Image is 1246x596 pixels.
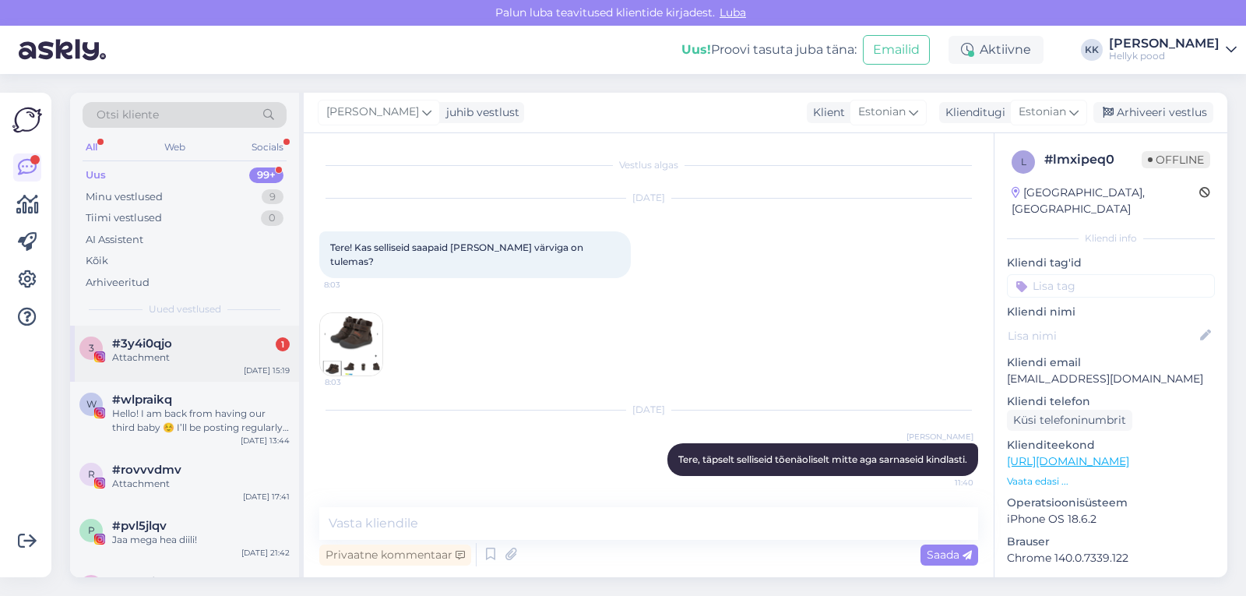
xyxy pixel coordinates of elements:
div: Privaatne kommentaar [319,545,471,566]
div: Attachment [112,477,290,491]
span: [PERSON_NAME] [326,104,419,121]
button: Emailid [863,35,930,65]
div: [DATE] [319,191,978,205]
div: [DATE] 13:44 [241,435,290,446]
b: Uus! [681,42,711,57]
span: w [86,398,97,410]
p: iPhone OS 18.6.2 [1007,511,1215,527]
div: Klient [807,104,845,121]
span: Luba [715,5,751,19]
span: p [88,524,95,536]
div: Web [161,137,188,157]
a: [URL][DOMAIN_NAME] [1007,454,1129,468]
p: Klienditeekond [1007,437,1215,453]
span: [PERSON_NAME] [906,431,973,443]
div: Uus [86,168,106,183]
span: Saada [927,548,972,562]
div: Hellyk pood [1109,50,1220,62]
div: AI Assistent [86,232,143,248]
span: #rovvvdmv [112,463,181,477]
div: Vestlus algas [319,158,978,172]
img: Attachment [320,313,382,376]
p: Kliendi tag'id [1007,255,1215,271]
p: Kliendi telefon [1007,393,1215,410]
div: # lmxipeq0 [1044,150,1142,169]
span: Estonian [858,104,906,121]
span: l [1021,156,1026,168]
p: Vaata edasi ... [1007,474,1215,488]
div: Tiimi vestlused [86,210,162,226]
span: 8:03 [325,376,383,388]
p: [EMAIL_ADDRESS][DOMAIN_NAME] [1007,371,1215,387]
div: [GEOGRAPHIC_DATA], [GEOGRAPHIC_DATA] [1012,185,1199,217]
span: #3eoqfvuy [112,575,177,589]
div: 1 [276,337,290,351]
div: Aktiivne [949,36,1044,64]
div: Attachment [112,351,290,365]
div: Socials [248,137,287,157]
span: Offline [1142,151,1210,168]
div: KK [1081,39,1103,61]
span: Estonian [1019,104,1066,121]
div: 0 [261,210,283,226]
div: Küsi telefoninumbrit [1007,410,1132,431]
div: [DATE] 15:19 [244,365,290,376]
p: Operatsioonisüsteem [1007,495,1215,511]
div: Hello! I am back from having our third baby ☺️ I’ll be posting regularly again and I am open to m... [112,407,290,435]
div: 99+ [249,168,283,183]
a: [PERSON_NAME]Hellyk pood [1109,37,1237,62]
span: 8:03 [324,279,382,291]
div: Kõik [86,253,108,269]
div: juhib vestlust [440,104,519,121]
div: Jaa mega hea diili! [112,533,290,547]
div: Kliendi info [1007,231,1215,245]
div: Arhiveeri vestlus [1093,102,1213,123]
p: Brauser [1007,534,1215,550]
span: Tere, täpselt selliseid tõenäoliselt mitte aga sarnaseid kindlasti. [678,453,967,465]
input: Lisa nimi [1008,327,1197,344]
div: Minu vestlused [86,189,163,205]
div: [DATE] 17:41 [243,491,290,503]
img: Askly Logo [12,105,42,135]
div: Klienditugi [939,104,1005,121]
span: #wlpraikq [112,393,172,407]
span: #pvl5jlqv [112,519,167,533]
div: 9 [262,189,283,205]
div: Proovi tasuta juba täna: [681,41,857,59]
div: All [83,137,100,157]
div: Arhiveeritud [86,275,150,291]
span: 3 [89,342,94,354]
p: Chrome 140.0.7339.122 [1007,550,1215,566]
span: r [88,468,95,480]
span: 11:40 [915,477,973,488]
span: Tere! Kas selliseid saapaid [PERSON_NAME] värviga on tulemas? [330,242,586,267]
p: Kliendi nimi [1007,304,1215,320]
span: Otsi kliente [97,107,159,123]
span: Uued vestlused [149,302,221,316]
span: #3y4i0qjo [112,337,172,351]
div: [DATE] 21:42 [241,547,290,559]
p: Kliendi email [1007,354,1215,371]
div: [DATE] [319,403,978,417]
div: [PERSON_NAME] [1109,37,1220,50]
input: Lisa tag [1007,274,1215,298]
